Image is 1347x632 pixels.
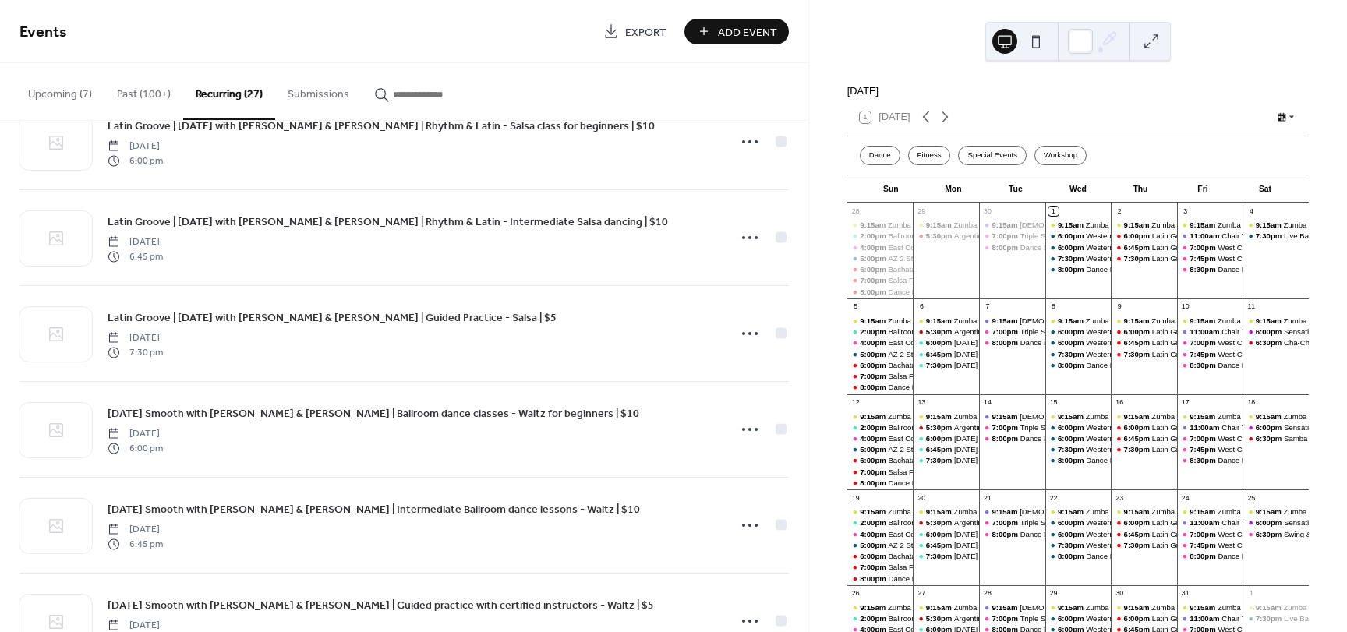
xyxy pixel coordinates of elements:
div: Chair Yoga - 11:00a - Fridays [1177,422,1243,433]
div: Zumba - 9:15am Daily (except [DATE]) [1218,220,1346,230]
div: Live Band! Country Dance Party! 7:30p - First Saturday [1243,231,1309,241]
span: 6:00pm [860,360,888,370]
div: Ballroom group class with World [PERSON_NAME] | Adult dance classes for beginners | FREE [888,231,1202,241]
span: 7:30pm [926,360,954,370]
div: 30 [983,207,992,216]
div: Mon [922,175,985,203]
span: 6:30pm [1256,337,1284,348]
a: Latin Groove | [DATE] with [PERSON_NAME] & [PERSON_NAME] | Guided Practice - Salsa | $5 [108,309,557,327]
div: 1 [1048,207,1058,216]
div: East Coast Swing with Keith | Group dance class for all levels | $10 [847,242,914,252]
div: 6 [917,302,926,312]
span: 11:00am [1190,327,1221,337]
div: Western Wednesday | Country dancing guided practice with 5x World Champs Roy & Sharon [1045,253,1112,263]
span: 6:00 pm [108,441,163,455]
div: Zumba - 9:15am Daily (except Tuesday) [1243,411,1309,422]
div: 5 [851,302,861,312]
span: 6:45pm [1124,433,1152,443]
div: 3 [1181,207,1190,216]
span: 6:00pm [1058,422,1086,433]
div: Latin Groove | Thursday with Vladi & Chad | Guided Practice - Salsa | $5 [1111,349,1177,359]
div: 11 [1246,302,1256,312]
span: 8:00pm [992,433,1020,443]
span: 8:00pm [992,242,1020,252]
span: 8:00pm [992,337,1020,348]
span: 11:00am [1190,231,1221,241]
span: 7:30 pm [108,345,163,359]
div: Dance Party! West Coast Swing | Social dance party with Greater Phoenix Swing Dance Club GPSDC [1177,360,1243,370]
div: Monday Smooth with Chad & Marie | Intermediate Ballroom dance lessons - Waltz | $10 [913,444,979,454]
div: 29 [917,207,926,216]
div: Zumba - 9:15am Daily (except Tuesday) [1177,316,1243,326]
div: Ballroom group class with World [PERSON_NAME] | Adult dance classes for beginners | FREE [888,327,1202,337]
div: West Coast Swing with GPSDC | Intermediate dance lessons | $15 for the night (2 lessons + party) [1177,253,1243,263]
div: 16 [1115,397,1124,407]
span: 9:15am [860,411,888,422]
div: Western Wednesday | Country Two Step lessons with 5x World Champs Roy & Sharon | Progressive for ... [1045,242,1112,252]
div: 9 [1115,302,1124,312]
div: AZ 2 Step with Keith | Country Two Step lessons for all levels | $10 [847,444,914,454]
span: 6:00pm [1256,327,1284,337]
div: Zumba - 9:15am Daily (except [DATE]) [954,411,1083,422]
div: Bachata dance lessons | Salsa Fever with Miguel | $10 [847,360,914,370]
span: 9:15am [860,316,888,326]
div: 4 [1246,207,1256,216]
div: Monday Smooth with Chad & Marie | Guided practice with certified instructors - Waltz | $5 [913,360,979,370]
span: 9:15am [1058,316,1086,326]
div: Monday Smooth with Chad & Marie | Ballroom dance classes - Waltz for beginners | $10 [913,337,979,348]
div: 17 [1181,397,1190,407]
div: Sensational Saturday Nights !!! [1243,327,1309,337]
span: 7:45pm [1190,349,1218,359]
div: AZ 2 Step with [PERSON_NAME] | Country Two Step lessons for all levels | $10 [888,253,1153,263]
span: 7:00pm [992,231,1020,241]
div: 8 [1048,302,1058,312]
div: Thu [1109,175,1172,203]
span: 5:30pm [926,422,954,433]
span: 6:45pm [926,349,954,359]
span: 9:15am [1256,316,1284,326]
span: 7:45pm [1190,253,1218,263]
div: Zumba - 9:15am Daily (except Tuesday) [1243,220,1309,230]
div: Zumba - 9:15am Daily (except [DATE]) [954,220,1083,230]
div: East Coast Swing with [PERSON_NAME] | Group dance class for all levels | $10 [888,242,1154,252]
span: 9:15am [1124,220,1152,230]
div: Triple Step Tuesday with Keith | East Coast Swing dancing classes for all levels | $10 [979,231,1045,241]
div: Salsa Fever with [PERSON_NAME] | Salsa class for all levels | $10 [888,275,1111,285]
div: Latin Groove | Thursday with Vladi & Chad | Rhythm & Latin - Salsa class for beginners | $10 [1111,327,1177,337]
div: Salsa Fever with Miguel | Salsa class for all levels | $10 [847,275,914,285]
span: 5:00pm [860,349,888,359]
div: Western Wednesday | Country Two Step lessons with 5x World Champs Roy & Sharon | Progressive for ... [1045,337,1112,348]
div: AZ 2 Step with [PERSON_NAME] | Country Two Step lessons for all levels | $10 [888,444,1153,454]
span: 2:00pm [860,231,888,241]
span: 6:00pm [1058,242,1086,252]
a: Latin Groove | [DATE] with [PERSON_NAME] & [PERSON_NAME] | Rhythm & Latin - Salsa class for begin... [108,117,655,135]
div: Fitness [908,146,951,164]
div: Western Wednesday | Country Two Step lessons with 5x World Champs Roy & Sharon | Intermediate Pro... [1045,231,1112,241]
div: Dance [860,146,900,164]
div: Zumba - 9:15am Daily (except [DATE]) [888,316,1016,326]
div: Holy Yoga - 9:15a - Tuesdays [979,411,1045,422]
div: Zumba - 9:15am Daily (except Tuesday) [1243,316,1309,326]
span: Events [19,17,67,48]
div: Chair Yoga - 11:00a - Fridays [1177,231,1243,241]
span: Export [625,24,666,41]
div: 18 [1246,397,1256,407]
div: Bachata dance lessons | Salsa Fever with [PERSON_NAME] | $10 [888,264,1108,274]
a: Latin Groove | [DATE] with [PERSON_NAME] & [PERSON_NAME] | Rhythm & Latin - Intermediate Salsa da... [108,213,668,231]
span: 9:15am [1058,220,1086,230]
div: [DATE] Smooth with [PERSON_NAME] & [PERSON_NAME] | Guided practice with certified instructors - W... [954,360,1333,370]
div: Sun [860,175,922,203]
span: 2:00pm [860,422,888,433]
div: East Coast Swing with Keith | Group dance class for all levels | $10 [847,433,914,443]
span: 7:00pm [860,275,888,285]
div: Dance Party! West Coast Swing | Social dance party with Greater Phoenix Swing Dance Club GPSDC [1177,264,1243,274]
span: Latin Groove | [DATE] with [PERSON_NAME] & [PERSON_NAME] | Rhythm & Latin - Intermediate Salsa da... [108,214,668,231]
span: Add Event [718,24,777,41]
span: 9:15am [1256,411,1284,422]
span: [DATE] [108,139,163,154]
span: 7:00pm [860,371,888,381]
span: 6:45pm [1124,242,1152,252]
div: Samba Lesson + Dance Party [1243,433,1309,443]
span: 9:15am [992,220,1020,230]
div: Dance Party! Triple Step [DATE] | East Coast Swing social dance with [PERSON_NAME] [1020,433,1315,443]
